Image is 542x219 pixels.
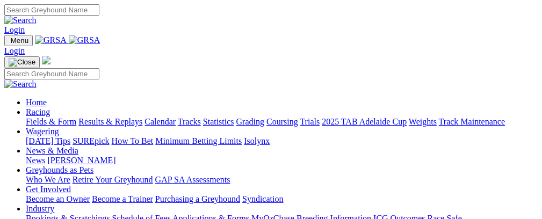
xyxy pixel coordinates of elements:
a: Fields & Form [26,117,76,126]
img: Search [4,16,37,25]
a: Track Maintenance [439,117,505,126]
a: Become an Owner [26,194,90,203]
a: Calendar [144,117,176,126]
a: Become a Trainer [92,194,153,203]
a: Tracks [178,117,201,126]
a: GAP SA Assessments [155,175,230,184]
a: News & Media [26,146,78,155]
a: How To Bet [112,136,154,145]
a: Home [26,98,47,107]
a: Isolynx [244,136,270,145]
div: Greyhounds as Pets [26,175,538,185]
img: GRSA [35,35,67,45]
img: logo-grsa-white.png [42,56,50,64]
a: SUREpick [73,136,109,145]
a: News [26,156,45,165]
img: GRSA [69,35,100,45]
a: Statistics [203,117,234,126]
a: Greyhounds as Pets [26,165,93,174]
a: Purchasing a Greyhound [155,194,240,203]
button: Toggle navigation [4,56,40,68]
a: Grading [236,117,264,126]
div: Racing [26,117,538,127]
a: Racing [26,107,50,116]
a: Coursing [266,117,298,126]
a: Login [4,46,25,55]
div: Wagering [26,136,538,146]
a: [PERSON_NAME] [47,156,115,165]
a: Who We Are [26,175,70,184]
a: Weights [409,117,437,126]
a: Wagering [26,127,59,136]
a: Login [4,25,25,34]
a: Get Involved [26,185,71,194]
a: Industry [26,204,54,213]
button: Toggle navigation [4,35,33,46]
a: Results & Replays [78,117,142,126]
a: Retire Your Greyhound [73,175,153,184]
span: Menu [11,36,28,45]
a: 2025 TAB Adelaide Cup [322,117,407,126]
a: [DATE] Tips [26,136,70,145]
input: Search [4,68,99,79]
img: Search [4,79,37,89]
a: Minimum Betting Limits [155,136,242,145]
img: Close [9,58,35,67]
div: News & Media [26,156,538,165]
div: Get Involved [26,194,538,204]
input: Search [4,4,99,16]
a: Syndication [242,194,283,203]
a: Trials [300,117,320,126]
